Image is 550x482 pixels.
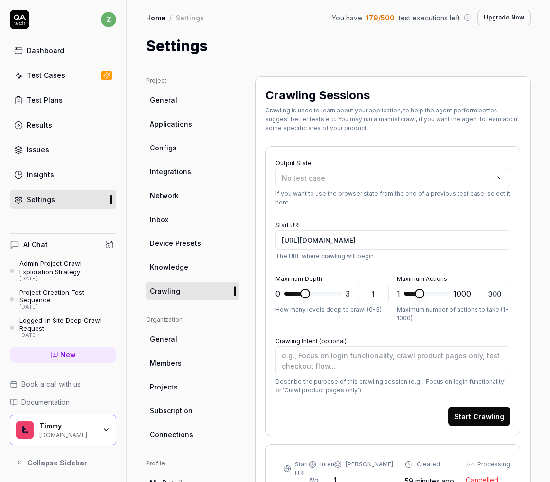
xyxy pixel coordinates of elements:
div: Crawling is used to learn about your application, to help the agent perform better, suggest bette... [265,106,520,132]
div: Organization [146,315,239,324]
span: Crawling [150,286,180,296]
span: Projects [150,382,178,392]
div: / [169,13,172,22]
a: Knowledge [146,258,239,276]
button: Start Crawling [448,407,510,426]
div: Logged-in Site Deep Crawl Request [19,316,116,333]
button: No test case [275,168,510,187]
div: [DATE] [19,332,116,339]
div: Settings [27,194,55,204]
a: Subscription [146,402,239,420]
a: Inbox [146,210,239,228]
div: [PERSON_NAME] [346,460,393,469]
span: Inbox [150,214,168,224]
div: Created [417,460,440,469]
span: Members [150,358,182,368]
a: New [10,347,116,363]
a: Crawling [146,282,239,300]
p: How many levels deep to crawl (0-3) [275,305,389,314]
h1: Settings [146,35,208,57]
a: Test Cases [10,66,116,85]
a: Documentation [10,397,116,407]
div: Timmy [39,422,96,430]
div: [DATE] [19,276,116,282]
span: Connections [150,429,193,440]
a: General [146,330,239,348]
label: Start URL [275,222,302,229]
div: Dashboard [27,45,64,56]
div: Test Plans [27,95,63,105]
span: Documentation [21,397,70,407]
p: If you want to use the browser state from the end of a previous test case, select it here [275,189,510,207]
img: Timmy Logo [16,421,34,439]
a: Book a call with us [10,379,116,389]
span: Book a call with us [21,379,81,389]
span: Collapse Sidebar [27,458,87,468]
a: Results [10,115,116,134]
div: [DOMAIN_NAME] [39,430,96,438]
span: General [150,95,177,105]
a: Settings [10,190,116,209]
span: New [60,350,76,360]
input: https://qatech1.timmyio.dev/ [275,230,510,250]
div: Results [27,120,52,130]
a: Issues [10,140,116,159]
span: test executions left [399,13,460,23]
a: Projects [146,378,239,396]
span: Network [150,190,179,201]
button: Collapse Sidebar [10,453,116,472]
div: Admin Project Crawl Exploration Strategy [19,260,116,276]
button: Timmy LogoTimmy[DOMAIN_NAME] [10,415,116,445]
div: Start URL [295,460,308,478]
div: Profile [146,459,239,468]
span: Device Presets [150,238,201,248]
span: 1 [397,288,400,299]
a: Dashboard [10,41,116,60]
a: Project Creation Test Sequence[DATE] [10,288,116,311]
label: Maximum Depth [275,275,322,282]
div: Processing [477,460,510,469]
span: No test case [282,174,325,182]
button: Upgrade Now [477,10,531,25]
span: 0 [275,288,280,299]
a: Integrations [146,163,239,181]
span: Knowledge [150,262,188,272]
a: Home [146,13,165,22]
span: General [150,334,177,344]
p: Maximum number of actions to take (1-1000) [397,305,510,323]
span: Integrations [150,167,191,177]
span: Configs [150,143,177,153]
a: Insights [10,165,116,184]
div: Intent [320,460,336,469]
span: z [101,12,116,27]
span: 3 [346,288,350,299]
a: Test Plans [10,91,116,110]
h2: Crawling Sessions [265,87,370,104]
span: 179 / 500 [366,13,395,23]
a: Admin Project Crawl Exploration Strategy[DATE] [10,260,116,282]
a: Device Presets [146,234,239,252]
div: Project Creation Test Sequence [19,288,116,304]
div: Issues [27,145,49,155]
p: Describe the purpose of this crawling session (e.g., 'Focus on login functionality' or 'Crawl pro... [275,377,510,395]
div: Test Cases [27,70,65,80]
label: Crawling Intent (optional) [275,337,347,345]
div: Settings [176,13,204,22]
div: Insights [27,169,54,180]
p: The URL where crawling will begin [275,252,510,260]
a: Logged-in Site Deep Crawl Request[DATE] [10,316,116,339]
div: [DATE] [19,304,116,311]
a: Network [146,186,239,204]
span: 1000 [453,288,471,299]
label: Maximum Actions [397,275,447,282]
div: Project [146,76,239,85]
a: Applications [146,115,239,133]
h4: AI Chat [23,240,48,250]
a: Members [146,354,239,372]
a: General [146,91,239,109]
a: Connections [146,426,239,444]
span: Applications [150,119,192,129]
button: z [101,10,116,29]
span: You have [332,13,362,23]
a: Configs [146,139,239,157]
